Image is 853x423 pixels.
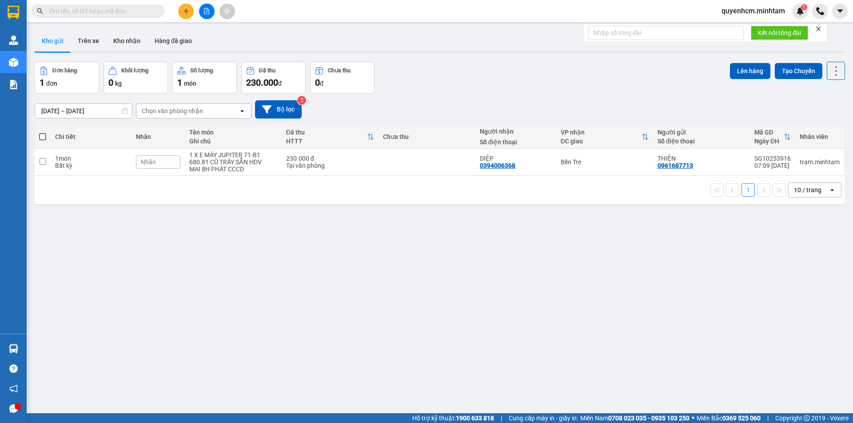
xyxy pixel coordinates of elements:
[9,364,18,373] span: question-circle
[775,63,822,79] button: Tạo Chuyến
[658,162,693,169] div: 0961687713
[480,155,552,162] div: DIỆP
[286,129,367,136] div: Đã thu
[183,8,189,14] span: plus
[658,138,745,145] div: Số điện thoại
[108,77,113,88] span: 0
[286,155,374,162] div: 230.000 đ
[35,30,71,51] button: Kho gửi
[315,77,320,88] span: 0
[829,186,836,194] svg: open
[55,155,127,162] div: 1 món
[754,155,791,162] div: SG10253916
[802,4,805,10] span: 1
[561,129,642,136] div: VP nhận
[178,4,194,19] button: plus
[754,162,791,169] div: 07:09 [DATE]
[104,62,168,94] button: Khối lượng0kg
[8,6,19,19] img: logo-vxr
[588,26,744,40] input: Nhập số tổng đài
[816,7,824,15] img: phone-icon
[697,413,761,423] span: Miền Bắc
[310,62,375,94] button: Chưa thu0đ
[141,158,156,166] span: Nhãn
[142,107,203,115] div: Chọn văn phòng nhận
[801,4,807,10] sup: 1
[199,4,215,19] button: file-add
[40,77,44,88] span: 1
[480,128,552,135] div: Người nhận
[800,133,840,140] div: Nhân viên
[49,6,154,16] input: Tìm tên, số ĐT hoặc mã đơn
[9,36,18,45] img: warehouse-icon
[328,67,351,74] div: Chưa thu
[758,28,801,38] span: Kết nối tổng đài
[751,26,808,40] button: Kết nối tổng đài
[658,155,745,162] div: THIỆN
[55,133,127,140] div: Chi tiết
[501,413,502,423] span: |
[714,5,792,16] span: quyenhcm.minhtam
[9,80,18,89] img: solution-icon
[177,77,182,88] span: 1
[9,58,18,67] img: warehouse-icon
[106,30,147,51] button: Kho nhận
[35,104,132,118] input: Select a date range.
[561,158,649,166] div: Bến Tre
[239,107,246,115] svg: open
[509,413,578,423] span: Cung cấp máy in - giấy in:
[278,80,282,87] span: đ
[9,344,18,353] img: warehouse-icon
[286,162,374,169] div: Tại văn phòng
[456,415,494,422] strong: 1900 633 818
[46,80,57,87] span: đơn
[767,413,769,423] span: |
[580,413,690,423] span: Miền Nam
[741,183,755,197] button: 1
[297,96,306,105] sup: 2
[259,67,275,74] div: Đã thu
[136,133,180,140] div: Nhãn
[189,166,277,173] div: MAI 8H PHÁT CCCD
[9,384,18,393] span: notification
[121,67,148,74] div: Khối lượng
[246,77,278,88] span: 230.000
[754,129,784,136] div: Mã GD
[241,62,306,94] button: Đã thu230.000đ
[71,30,106,51] button: Trên xe
[37,8,43,14] span: search
[35,62,99,94] button: Đơn hàng1đơn
[480,162,515,169] div: 0394006368
[815,26,821,32] span: close
[172,62,237,94] button: Số lượng1món
[189,138,277,145] div: Ghi chú
[184,80,196,87] span: món
[608,415,690,422] strong: 0708 023 035 - 0935 103 250
[561,138,642,145] div: ĐC giao
[190,67,213,74] div: Số lượng
[804,415,810,421] span: copyright
[796,7,804,15] img: icon-new-feature
[836,7,844,15] span: caret-down
[722,415,761,422] strong: 0369 525 060
[55,162,127,169] div: Bất kỳ
[286,138,367,145] div: HTTT
[219,4,235,19] button: aim
[658,129,745,136] div: Người gửi
[282,125,379,149] th: Toggle SortBy
[203,8,210,14] span: file-add
[556,125,653,149] th: Toggle SortBy
[189,151,277,166] div: 1 X E MÁY JUPITER 71-B1 680.81 CŨ TRẦY SẴN HDV
[692,416,694,420] span: ⚪️
[480,138,552,146] div: Số điện thoại
[832,4,848,19] button: caret-down
[750,125,795,149] th: Toggle SortBy
[147,30,199,51] button: Hàng đã giao
[9,404,18,413] span: message
[730,63,770,79] button: Lên hàng
[412,413,494,423] span: Hỗ trợ kỹ thuật:
[224,8,230,14] span: aim
[383,133,471,140] div: Chưa thu
[794,186,821,194] div: 10 / trang
[189,129,277,136] div: Tên món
